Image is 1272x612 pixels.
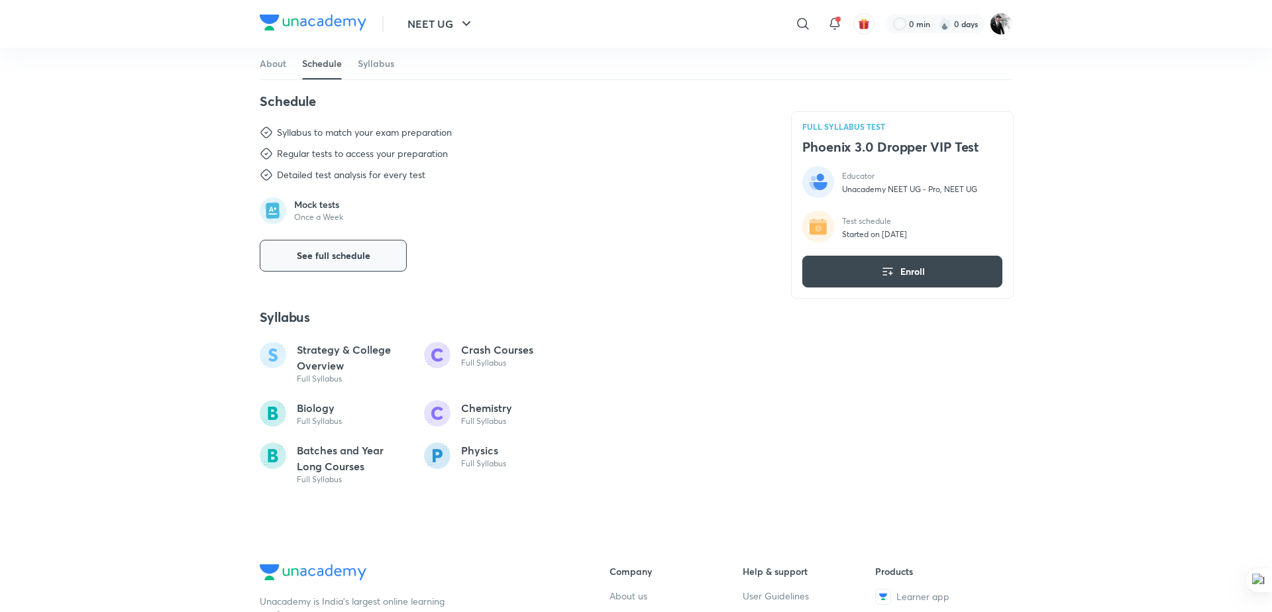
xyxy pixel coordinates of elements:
p: Crash Courses [461,342,533,358]
img: streak [938,17,951,30]
h6: Products [875,564,1008,578]
a: Company Logo [260,564,567,584]
h4: Phoenix 3.0 Dropper VIP Test [802,138,1002,156]
a: Learner app [875,589,1008,605]
h6: Company [609,564,743,578]
button: NEET UG [399,11,482,37]
a: User Guidelines [743,589,876,603]
p: FULL SYLLABUS TEST [802,123,1002,130]
a: Company Logo [260,15,366,34]
p: Full Syllabus [297,474,408,485]
p: Biology [297,400,342,416]
p: Chemistry [461,400,512,416]
div: Syllabus to match your exam preparation [277,126,452,139]
p: Full Syllabus [297,374,408,384]
h4: Syllabus [260,309,759,326]
img: Company Logo [260,564,366,580]
p: Full Syllabus [461,358,533,368]
span: See full schedule [297,249,370,262]
p: Batches and Year Long Courses [297,442,408,474]
div: Detailed test analysis for every test [277,168,425,181]
button: Enroll [802,256,1002,287]
a: About us [609,589,743,603]
img: Learner app [875,589,891,605]
p: Strategy & College Overview [297,342,408,374]
p: Full Syllabus [461,458,506,469]
p: Educator [842,172,977,182]
h6: Help & support [743,564,876,578]
p: Unacademy NEET UG - Pro, NEET UG [842,185,977,195]
span: Learner app [896,589,949,603]
p: Test schedule [842,216,907,227]
h4: Schedule [260,93,759,110]
span: Enroll [900,265,925,278]
p: Started on [DATE] [842,229,907,240]
p: Once a Week [294,212,343,223]
a: Syllabus [358,48,394,79]
button: See full schedule [260,240,407,272]
img: Company Logo [260,15,366,30]
a: About [260,48,286,79]
a: Schedule [302,48,342,79]
img: Nagesh M [990,13,1012,35]
p: Full Syllabus [297,416,342,427]
p: Physics [461,442,506,458]
img: avatar [858,18,870,30]
button: avatar [853,13,874,34]
p: Mock tests [294,199,343,211]
div: Regular tests to access your preparation [277,147,448,160]
p: Full Syllabus [461,416,512,427]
